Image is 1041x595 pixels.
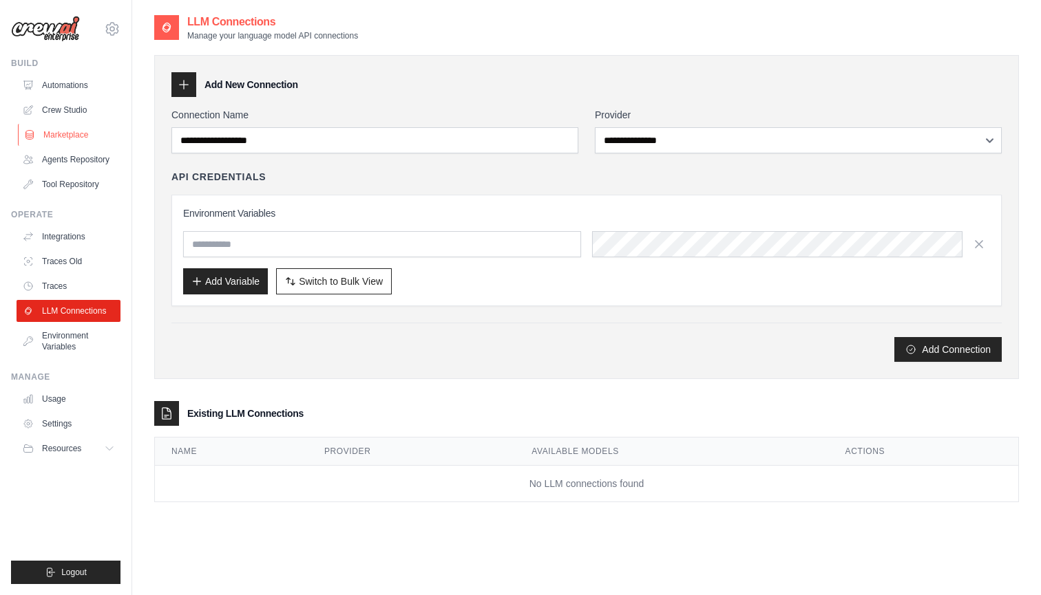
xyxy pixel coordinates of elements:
[155,466,1018,502] td: No LLM connections found
[17,388,120,410] a: Usage
[171,170,266,184] h4: API Credentials
[829,437,1018,466] th: Actions
[187,30,358,41] p: Manage your language model API connections
[18,124,122,146] a: Marketplace
[515,437,828,466] th: Available Models
[276,268,392,294] button: Switch to Bulk View
[308,437,515,466] th: Provider
[894,337,1002,362] button: Add Connection
[17,74,120,96] a: Automations
[155,437,308,466] th: Name
[595,108,1002,122] label: Provider
[17,413,120,435] a: Settings
[11,16,80,42] img: Logo
[17,325,120,358] a: Environment Variables
[17,300,120,322] a: LLM Connections
[17,250,120,272] a: Traces Old
[11,58,120,69] div: Build
[17,437,120,459] button: Resources
[11,209,120,220] div: Operate
[187,407,304,420] h3: Existing LLM Connections
[171,108,578,122] label: Connection Name
[299,274,383,288] span: Switch to Bulk View
[187,14,358,30] h2: LLM Connections
[204,78,298,91] h3: Add New Connection
[61,567,87,578] span: Logout
[17,99,120,121] a: Crew Studio
[183,206,990,220] h3: Environment Variables
[17,149,120,171] a: Agents Repository
[17,275,120,297] a: Traces
[42,443,81,454] span: Resources
[183,268,268,294] button: Add Variable
[11,561,120,584] button: Logout
[11,371,120,382] div: Manage
[17,173,120,195] a: Tool Repository
[17,226,120,248] a: Integrations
